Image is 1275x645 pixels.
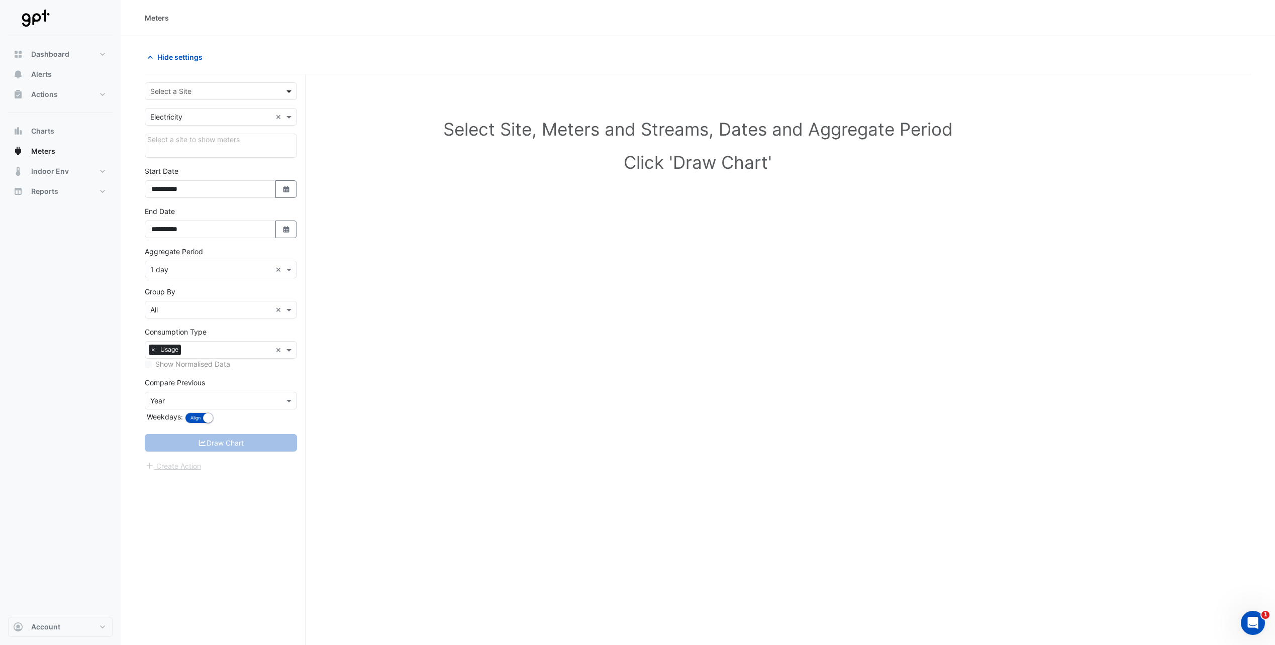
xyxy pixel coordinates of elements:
button: Reports [8,181,113,201]
h1: Click 'Draw Chart' [161,152,1235,173]
button: Charts [8,121,113,141]
div: Meters [145,13,169,23]
button: Actions [8,84,113,104]
span: Meters [31,146,55,156]
span: Charts [31,126,54,136]
label: Start Date [145,166,178,176]
span: Clear [275,345,284,355]
label: Consumption Type [145,327,207,337]
label: Aggregate Period [145,246,203,257]
div: Click Update or Cancel in Details panel [145,134,297,158]
span: Clear [275,264,284,275]
app-icon: Charts [13,126,23,136]
span: Actions [31,89,58,99]
label: End Date [145,206,175,217]
span: Alerts [31,69,52,79]
span: Dashboard [31,49,69,59]
app-escalated-ticket-create-button: Please correct errors first [145,461,202,469]
app-icon: Meters [13,146,23,156]
span: Clear [275,112,284,122]
span: Hide settings [157,52,203,62]
span: Clear [275,304,284,315]
iframe: Intercom live chat [1241,611,1265,635]
h1: Select Site, Meters and Streams, Dates and Aggregate Period [161,119,1235,140]
button: Alerts [8,64,113,84]
app-icon: Dashboard [13,49,23,59]
app-icon: Actions [13,89,23,99]
button: Hide settings [145,48,209,66]
span: Reports [31,186,58,196]
span: Usage [158,345,181,355]
img: Company Logo [12,8,57,28]
label: Weekdays: [145,411,183,422]
button: Meters [8,141,113,161]
button: Dashboard [8,44,113,64]
fa-icon: Select Date [282,185,291,193]
fa-icon: Select Date [282,225,291,234]
label: Compare Previous [145,377,205,388]
span: Indoor Env [31,166,69,176]
div: Select meters or streams to enable normalisation [145,359,297,369]
label: Show Normalised Data [155,359,230,369]
app-icon: Reports [13,186,23,196]
span: 1 [1261,611,1269,619]
span: Account [31,622,60,632]
button: Indoor Env [8,161,113,181]
button: Account [8,617,113,637]
span: × [149,345,158,355]
app-icon: Alerts [13,69,23,79]
label: Group By [145,286,175,297]
app-icon: Indoor Env [13,166,23,176]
